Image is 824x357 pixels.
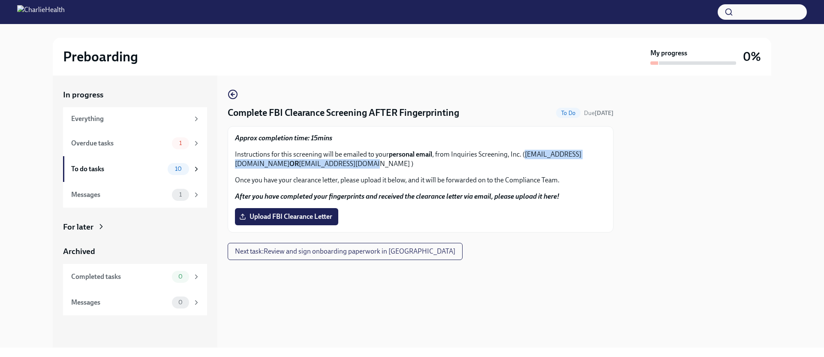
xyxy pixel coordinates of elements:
[235,175,606,185] p: Once you have your clearance letter, please upload it below, and it will be forwarded on to the C...
[289,160,299,168] strong: OR
[71,164,164,174] div: To do tasks
[556,110,580,116] span: To Do
[63,264,207,290] a: Completed tasks0
[584,109,613,117] span: Due
[743,49,761,64] h3: 0%
[71,272,168,281] div: Completed tasks
[63,221,93,233] div: For later
[389,150,432,158] strong: personal email
[173,299,188,306] span: 0
[170,166,187,172] span: 10
[63,89,207,100] a: In progress
[63,246,207,257] a: Archived
[63,48,138,65] h2: Preboarding
[63,221,207,233] a: For later
[235,192,559,200] strong: After you have completed your fingerprints and received the clearance letter via email, please up...
[228,243,463,260] button: Next task:Review and sign onboarding paperwork in [GEOGRAPHIC_DATA]
[235,208,338,225] label: Upload FBI Clearance Letter
[63,182,207,208] a: Messages1
[235,150,606,169] p: Instructions for this screening will be emailed to your , from Inquiries Screening, Inc. ([EMAIL_...
[63,290,207,315] a: Messages0
[63,130,207,156] a: Overdue tasks1
[63,156,207,182] a: To do tasks10
[241,212,332,221] span: Upload FBI Clearance Letter
[174,191,187,198] span: 1
[595,109,613,117] strong: [DATE]
[235,134,332,142] strong: Approx completion time: 15mins
[584,109,613,117] span: September 9th, 2025 09:00
[228,106,459,119] h4: Complete FBI Clearance Screening AFTER Fingerprinting
[71,190,168,200] div: Messages
[174,140,187,146] span: 1
[71,139,168,148] div: Overdue tasks
[173,273,188,280] span: 0
[17,5,65,19] img: CharlieHealth
[71,298,168,307] div: Messages
[235,247,455,256] span: Next task : Review and sign onboarding paperwork in [GEOGRAPHIC_DATA]
[650,48,687,58] strong: My progress
[63,107,207,130] a: Everything
[71,114,189,124] div: Everything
